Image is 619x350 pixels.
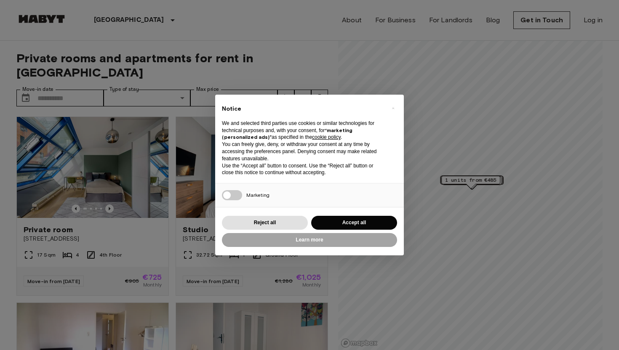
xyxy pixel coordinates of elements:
button: Accept all [311,216,397,230]
a: cookie policy [312,134,341,140]
strong: “marketing (personalized ads)” [222,127,352,141]
button: Learn more [222,233,397,247]
p: Use the “Accept all” button to consent. Use the “Reject all” button or close this notice to conti... [222,162,384,177]
span: × [392,103,395,113]
p: You can freely give, deny, or withdraw your consent at any time by accessing the preferences pane... [222,141,384,162]
h2: Notice [222,105,384,113]
button: Close this notice [386,101,400,115]
p: We and selected third parties use cookies or similar technologies for technical purposes and, wit... [222,120,384,141]
span: Marketing [246,192,269,198]
button: Reject all [222,216,308,230]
